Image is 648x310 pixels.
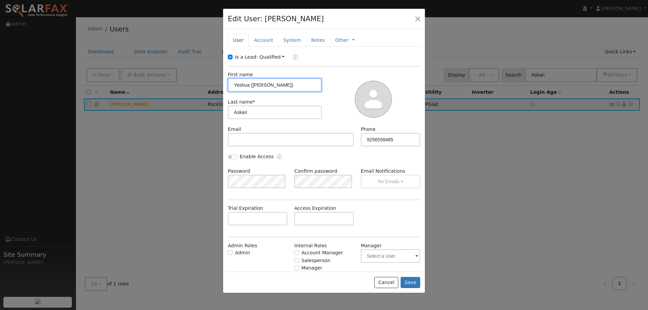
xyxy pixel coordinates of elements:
span: Required [253,99,255,105]
label: Account Manager [301,249,343,256]
a: Other [335,37,349,44]
a: Notes [306,34,330,47]
label: Trial Expiration [228,205,263,212]
input: Salesperson [294,258,299,263]
label: Is a Lead: [235,54,258,61]
label: Email Notifications [361,168,420,175]
label: Admin Roles [228,242,257,249]
label: Enable Access [240,153,274,160]
button: Cancel [374,277,398,288]
label: Internal Roles [294,242,327,249]
label: Manager [301,264,322,272]
input: Account Manager [294,250,299,255]
button: Save [401,277,420,288]
label: Email [228,126,241,133]
a: Qualified [260,54,285,60]
label: Last name [228,98,255,106]
a: Enable Access [277,153,282,161]
input: Select a User [361,249,420,263]
label: Password [228,168,250,175]
label: Phone [361,126,376,133]
input: Manager [294,266,299,271]
label: Salesperson [301,257,330,264]
a: Lead [288,54,298,61]
label: Manager [361,242,382,249]
input: Admin [228,250,233,255]
label: First name [228,71,253,78]
label: Admin [235,249,250,256]
a: System [278,34,306,47]
a: User [228,34,249,47]
h4: Edit User: [PERSON_NAME] [228,13,324,24]
input: Is a Lead: [228,55,233,59]
a: Account [249,34,278,47]
label: Confirm password [294,168,337,175]
label: Access Expiration [294,205,336,212]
